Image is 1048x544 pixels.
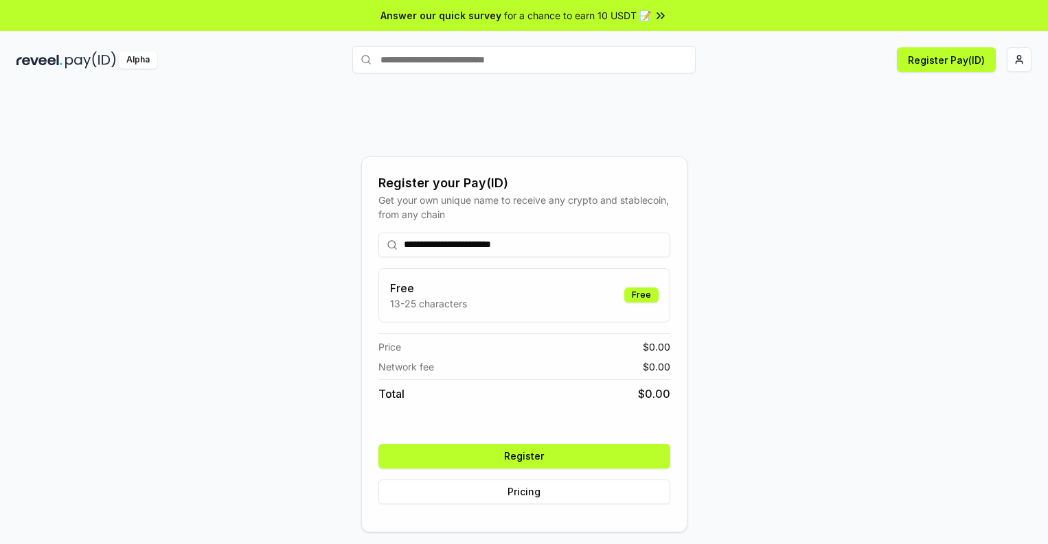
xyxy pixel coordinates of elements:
[378,386,405,402] span: Total
[378,340,401,354] span: Price
[119,51,157,69] div: Alpha
[378,174,670,193] div: Register your Pay(ID)
[378,444,670,469] button: Register
[504,8,651,23] span: for a chance to earn 10 USDT 📝
[378,359,434,374] span: Network fee
[378,480,670,504] button: Pricing
[16,51,62,69] img: reveel_dark
[380,8,501,23] span: Answer our quick survey
[897,47,996,72] button: Register Pay(ID)
[390,296,467,311] p: 13-25 characters
[390,280,467,296] h3: Free
[638,386,670,402] span: $ 0.00
[65,51,116,69] img: pay_id
[643,359,670,374] span: $ 0.00
[643,340,670,354] span: $ 0.00
[624,287,659,303] div: Free
[378,193,670,222] div: Get your own unique name to receive any crypto and stablecoin, from any chain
